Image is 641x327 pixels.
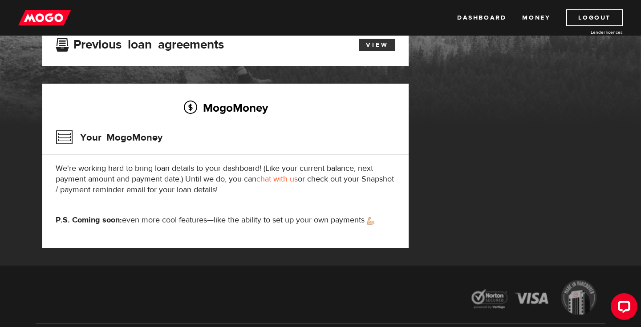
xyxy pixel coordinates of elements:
[367,217,374,225] img: strong arm emoji
[18,9,71,26] img: mogo_logo-11ee424be714fa7cbb0f0f49df9e16ec.png
[457,9,506,26] a: Dashboard
[359,39,395,51] a: View
[56,215,122,225] strong: P.S. Coming soon:
[604,290,641,327] iframe: LiveChat chat widget
[463,273,605,323] img: legal-icons-92a2ffecb4d32d839781d1b4e4802d7b.png
[56,163,395,195] p: We're working hard to bring loan details to your dashboard! (Like your current balance, next paym...
[56,215,395,226] p: even more cool features—like the ability to set up your own payments
[56,98,395,117] h2: MogoMoney
[556,29,623,36] a: Lender licences
[56,126,162,149] h3: Your MogoMoney
[56,37,224,49] h3: Previous loan agreements
[566,9,623,26] a: Logout
[256,174,298,184] a: chat with us
[522,9,550,26] a: Money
